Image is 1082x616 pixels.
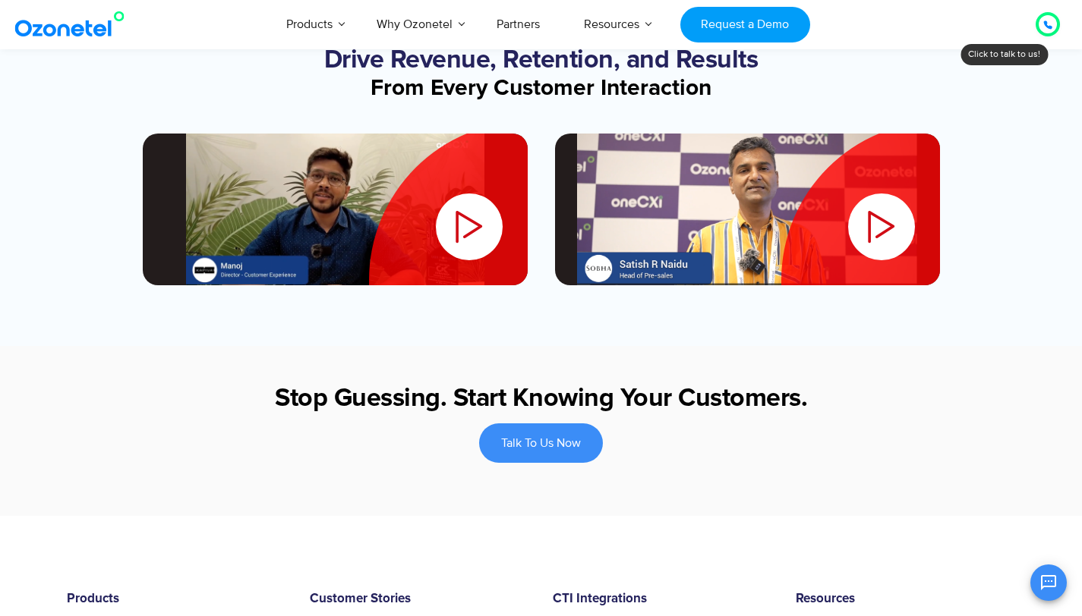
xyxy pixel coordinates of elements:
[143,134,528,285] a: Kapiva.png
[680,7,810,42] a: Request a Demo
[555,134,940,285] a: sob
[143,74,940,103] h3: From Every Customer Interaction
[67,592,287,607] h6: Products
[143,134,940,285] div: Slides
[143,46,940,76] h2: Drive Revenue, Retention, and Results
[1030,564,1067,601] button: Open chat
[310,592,530,607] h6: Customer Stories
[553,592,773,607] h6: CTI Integrations
[501,437,581,449] span: Talk To Us Now
[105,384,978,414] h2: Stop Guessing. Start Knowing Your Customers.
[479,423,603,463] a: Talk To Us Now
[555,134,940,285] div: 2 / 2
[143,134,528,285] div: 1 / 2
